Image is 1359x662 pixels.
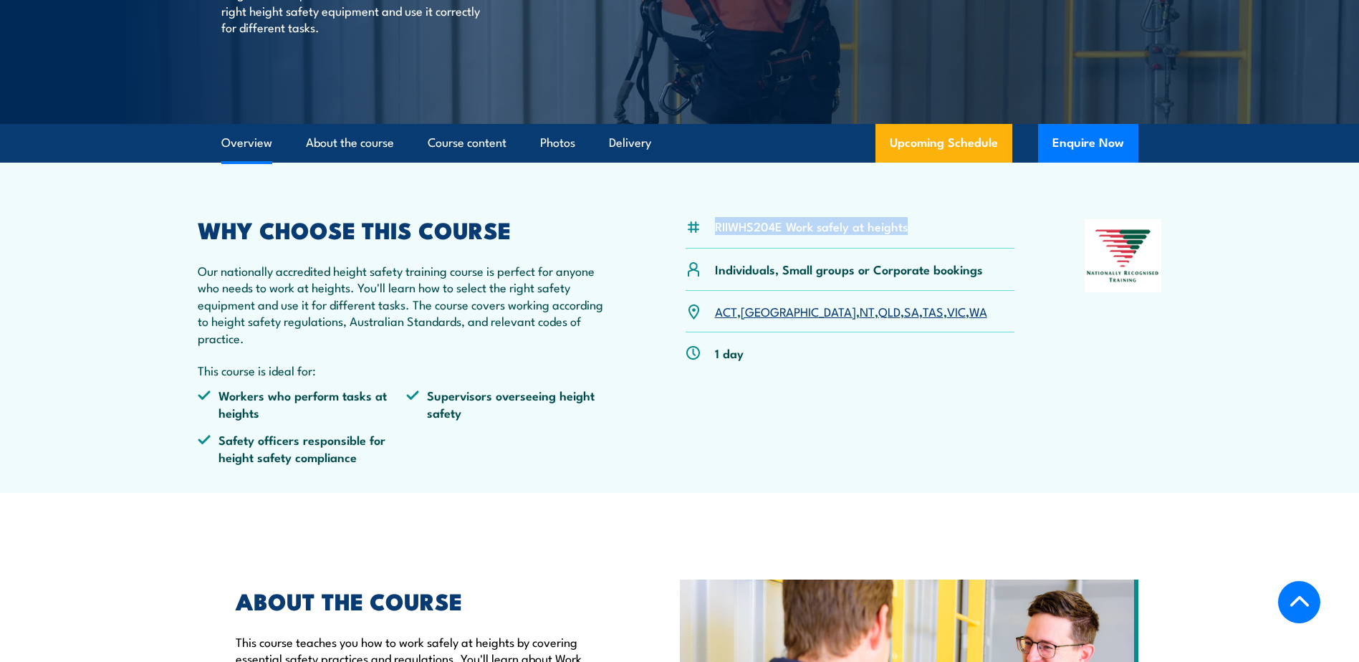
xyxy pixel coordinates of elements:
[221,124,272,162] a: Overview
[741,302,856,320] a: [GEOGRAPHIC_DATA]
[875,124,1012,163] a: Upcoming Schedule
[609,124,651,162] a: Delivery
[198,387,407,421] li: Workers who perform tasks at heights
[236,590,614,610] h2: ABOUT THE COURSE
[904,302,919,320] a: SA
[878,302,901,320] a: QLD
[715,302,737,320] a: ACT
[1038,124,1138,163] button: Enquire Now
[715,261,983,277] p: Individuals, Small groups or Corporate bookings
[860,302,875,320] a: NT
[715,345,744,361] p: 1 day
[923,302,943,320] a: TAS
[715,218,908,234] li: RIIWHS204E Work safely at heights
[198,431,407,465] li: Safety officers responsible for height safety compliance
[198,219,616,239] h2: WHY CHOOSE THIS COURSE
[1085,219,1162,292] img: Nationally Recognised Training logo.
[540,124,575,162] a: Photos
[947,302,966,320] a: VIC
[428,124,506,162] a: Course content
[198,362,616,378] p: This course is ideal for:
[715,303,987,320] p: , , , , , , ,
[198,262,616,346] p: Our nationally accredited height safety training course is perfect for anyone who needs to work a...
[306,124,394,162] a: About the course
[969,302,987,320] a: WA
[406,387,615,421] li: Supervisors overseeing height safety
